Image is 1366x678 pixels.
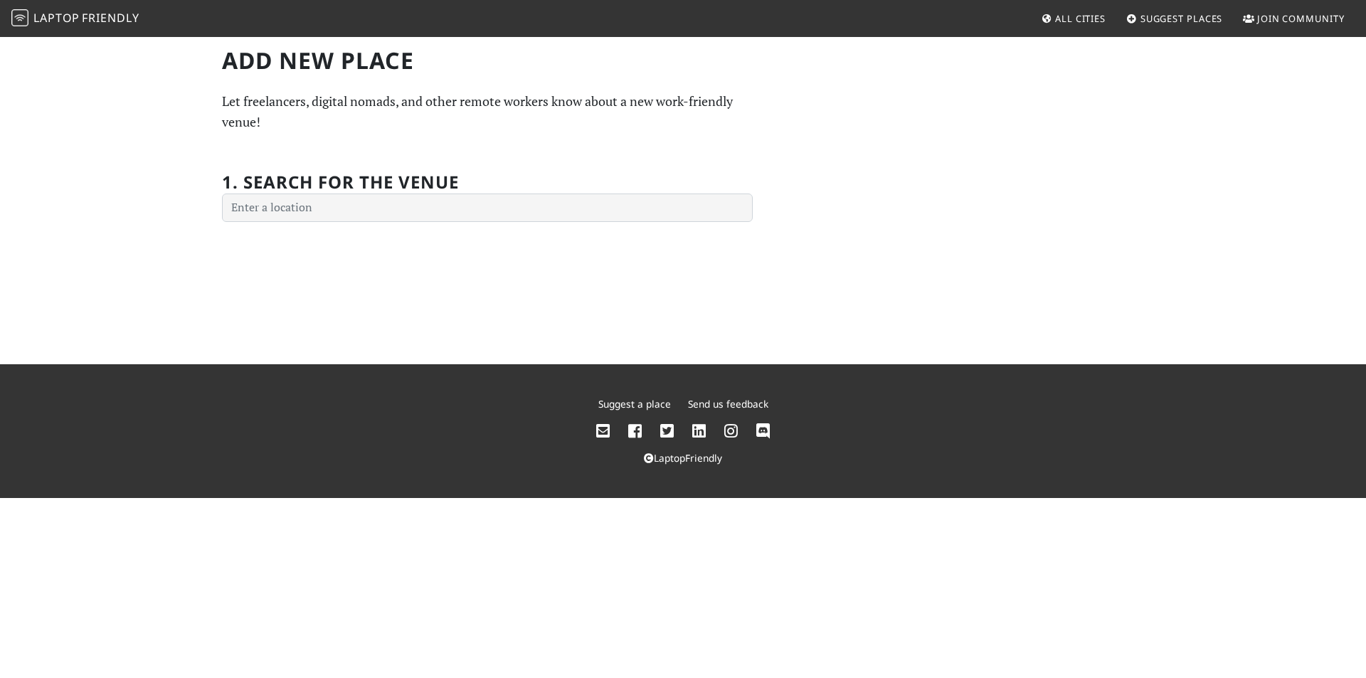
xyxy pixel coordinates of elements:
[33,10,80,26] span: Laptop
[1055,12,1106,25] span: All Cities
[11,6,139,31] a: LaptopFriendly LaptopFriendly
[1237,6,1350,31] a: Join Community
[82,10,139,26] span: Friendly
[222,194,753,222] input: Enter a location
[598,397,671,410] a: Suggest a place
[222,91,753,132] p: Let freelancers, digital nomads, and other remote workers know about a new work-friendly venue!
[1035,6,1111,31] a: All Cities
[644,451,722,465] a: LaptopFriendly
[1257,12,1345,25] span: Join Community
[1121,6,1229,31] a: Suggest Places
[222,47,753,74] h1: Add new Place
[688,397,768,410] a: Send us feedback
[222,172,459,193] h2: 1. Search for the venue
[1140,12,1223,25] span: Suggest Places
[11,9,28,26] img: LaptopFriendly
